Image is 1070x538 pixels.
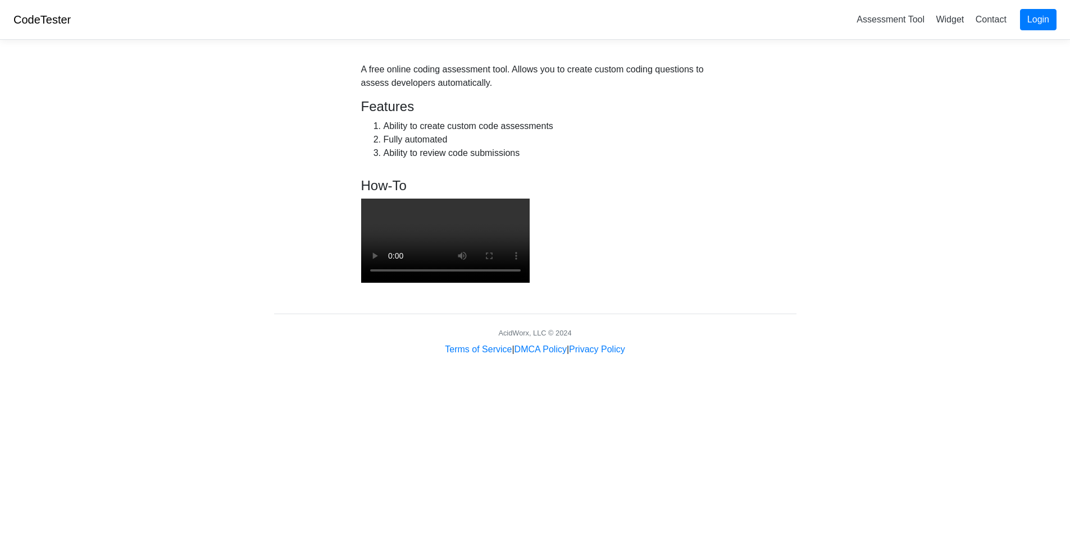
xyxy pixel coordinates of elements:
a: Assessment Tool [852,10,929,29]
div: AcidWorx, LLC © 2024 [498,328,571,338]
div: A free online coding assessment tool. Allows you to create custom coding questions to assess deve... [361,63,709,90]
a: Contact [971,10,1011,29]
a: Terms of Service [445,344,512,354]
li: Fully automated [384,133,553,146]
a: Widget [931,10,968,29]
a: Login [1020,9,1057,30]
a: DMCA Policy [514,344,567,354]
h4: Features [361,99,553,115]
div: | | [445,343,625,356]
a: Privacy Policy [569,344,625,354]
li: Ability to create custom code assessments [384,119,553,133]
a: CodeTester [13,13,71,26]
li: Ability to review code submissions [384,146,553,160]
h4: How-To [361,178,530,194]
